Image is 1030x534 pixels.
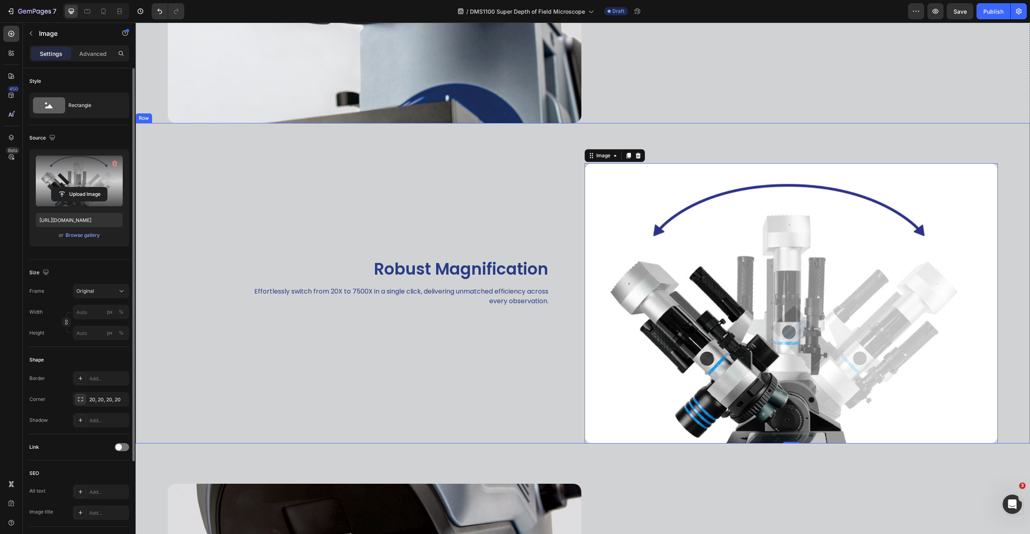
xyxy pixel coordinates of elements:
[36,213,123,227] input: https://example.com/image.jpg
[73,284,129,298] button: Original
[79,49,107,58] p: Advanced
[89,509,127,517] div: Add...
[3,3,60,19] button: 7
[2,92,15,99] div: Row
[954,8,967,15] span: Save
[53,6,56,16] p: 7
[116,328,126,338] button: px
[470,7,585,16] span: DMS1100 Super Depth of Field Microscope
[116,307,126,317] button: px
[29,329,44,337] label: Height
[29,78,41,85] div: Style
[65,231,100,239] button: Browse gallery
[107,308,113,316] div: px
[76,288,94,295] span: Original
[29,133,57,144] div: Source
[39,29,107,38] p: Image
[107,329,113,337] div: px
[89,375,127,382] div: Add...
[73,326,129,340] input: px%
[449,141,863,421] img: gempages_490494969883132785-a7da3393-8aed-4836-a0f6-61c797f78072.jpg
[466,7,468,16] span: /
[29,308,43,316] label: Width
[40,49,62,58] p: Settings
[68,96,117,115] div: Rectangle
[73,305,129,319] input: px%
[29,470,39,477] div: SEO
[947,3,973,19] button: Save
[459,129,476,137] div: Image
[51,187,107,201] button: Upload Image
[105,328,115,338] button: %
[119,329,124,337] div: %
[89,489,127,496] div: Add...
[152,3,184,19] div: Undo/Redo
[1003,495,1022,514] iframe: Intercom live chat
[89,417,127,424] div: Add...
[29,417,48,424] div: Shadow
[29,375,45,382] div: Border
[29,288,44,295] label: Frame
[105,307,115,317] button: %
[29,487,45,495] div: Alt text
[6,147,19,154] div: Beta
[612,8,624,15] span: Draft
[29,444,39,451] div: Link
[136,23,1030,534] iframe: Design area
[29,356,44,364] div: Shape
[976,3,1010,19] button: Publish
[29,508,53,516] div: Image title
[29,267,51,278] div: Size
[119,308,124,316] div: %
[983,7,1003,16] div: Publish
[8,86,19,92] div: 450
[1019,483,1026,489] span: 3
[66,232,100,239] div: Browse gallery
[29,396,45,403] div: Corner
[59,230,64,240] span: or
[89,396,127,403] div: 20, 20, 20, 20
